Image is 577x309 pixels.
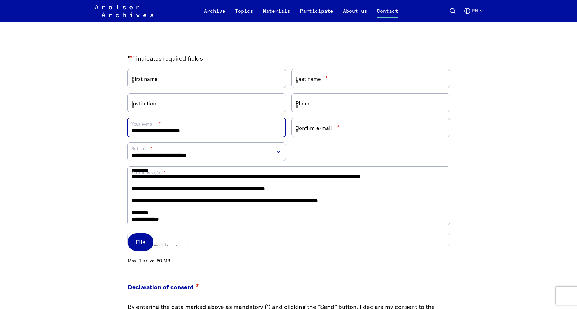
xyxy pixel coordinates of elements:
[338,7,372,22] a: About us
[230,7,258,22] a: Topics
[258,7,295,22] a: Materials
[199,4,403,18] nav: Primary
[464,7,483,22] button: English, language selection
[199,7,230,22] a: Archive
[295,7,338,22] a: Participate
[128,233,153,251] label: File
[128,254,450,264] span: Max. file size: 50 MB.
[128,271,450,297] legend: Declaration of consent
[128,54,450,63] p: " " indicates required fields
[372,7,403,22] a: Contact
